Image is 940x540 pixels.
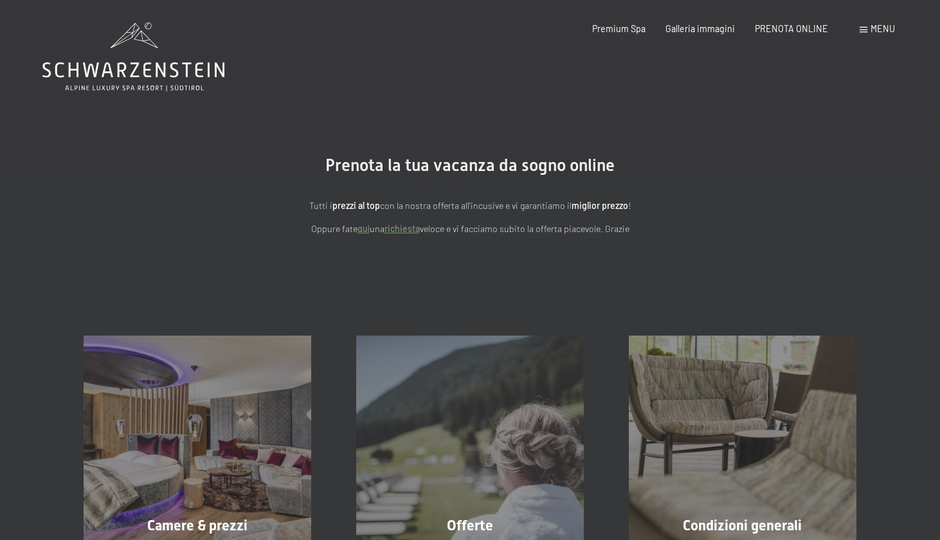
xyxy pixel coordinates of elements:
[147,517,248,534] span: Camere & prezzi
[592,23,646,34] a: Premium Spa
[187,199,753,213] p: Tutti i con la nostra offerta all'incusive e vi garantiamo il !
[447,517,493,534] span: Offerte
[572,200,628,211] strong: miglior prezzo
[665,23,735,34] a: Galleria immagini
[357,223,370,234] a: quì
[683,517,802,534] span: Condizioni generali
[325,156,615,175] span: Prenota la tua vacanza da sogno online
[384,223,420,234] a: richiesta
[755,23,828,34] a: PRENOTA ONLINE
[332,200,380,211] strong: prezzi al top
[871,23,895,34] span: Menu
[187,222,753,237] p: Oppure fate una veloce e vi facciamo subito la offerta piacevole. Grazie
